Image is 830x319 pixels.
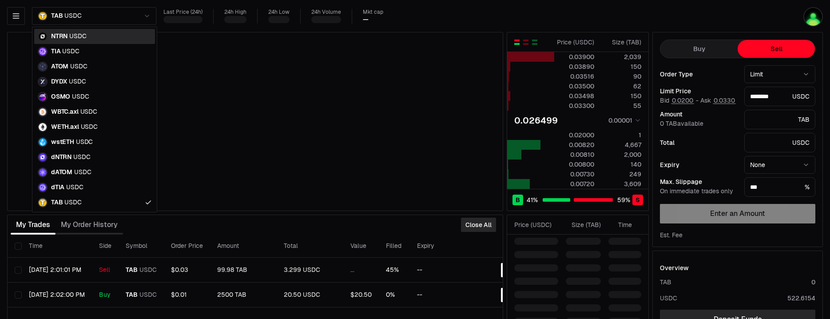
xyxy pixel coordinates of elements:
img: celestia.png [38,47,48,56]
img: atom.png [38,62,48,72]
span: USDC [69,78,86,86]
span: USDC [76,138,93,146]
span: USDC [64,199,81,207]
span: USDC [70,63,87,71]
span: USDC [62,48,79,56]
img: dTIA.svg [38,183,48,192]
span: USDC [80,108,97,116]
span: dTIA [51,183,64,191]
span: WETH.axl [51,123,79,131]
span: USDC [69,32,86,40]
img: wbtc.png [38,107,48,117]
span: TAB [51,199,63,207]
span: USDC [73,153,90,161]
img: dydx.png [38,77,48,87]
img: dNTRN.svg [38,152,48,162]
span: TIA [51,48,60,56]
img: eth-white.png [38,122,48,132]
span: USDC [66,183,83,191]
span: DYDX [51,78,67,86]
span: wstETH [51,138,74,146]
img: wsteth.svg [38,137,48,147]
span: dATOM [51,168,72,176]
span: NTRN [51,32,68,40]
span: OSMO [51,93,70,101]
span: USDC [81,123,98,131]
img: ntrn.png [38,32,48,41]
img: TAB.png [38,198,48,207]
span: ATOM [51,63,68,71]
img: osmo.png [38,92,48,102]
img: dATOM.svg [38,167,48,177]
span: dNTRN [51,153,71,161]
span: WBTC.axl [51,108,79,116]
span: USDC [72,93,89,101]
span: USDC [74,168,91,176]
